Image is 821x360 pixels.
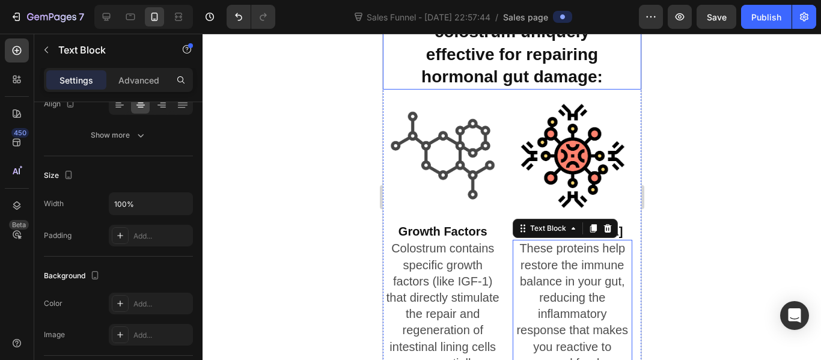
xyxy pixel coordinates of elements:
[79,10,84,24] p: 7
[133,299,190,310] div: Add...
[130,62,250,182] img: gempages_581010113012171694-d65ab6ea-d3a3-4093-8770-28c319344813.png
[109,193,192,215] input: Auto
[383,34,641,360] iframe: Design area
[495,11,498,23] span: /
[11,128,29,138] div: 450
[5,5,90,29] button: 7
[741,5,792,29] button: Publish
[44,124,193,146] button: Show more
[44,298,63,309] div: Color
[91,129,147,141] div: Show more
[227,5,275,29] div: Undo/Redo
[133,330,190,341] div: Add...
[44,230,72,241] div: Padding
[44,268,102,284] div: Background
[751,11,781,23] div: Publish
[697,5,736,29] button: Save
[133,231,190,242] div: Add...
[780,301,809,330] div: Open Intercom Messenger
[44,329,65,340] div: Image
[60,74,93,87] p: Settings
[707,12,727,22] span: Save
[145,189,186,200] div: Text Block
[44,198,64,209] div: Width
[364,11,493,23] span: Sales Funnel - [DATE] 22:57:44
[503,11,548,23] span: Sales page
[9,220,29,230] div: Beta
[133,208,245,335] span: These proteins help restore the immune balance in your gut, reducing the inflammatory response th...
[44,168,76,184] div: Size
[44,96,78,112] div: Align
[118,74,159,87] p: Advanced
[58,43,160,57] p: Text Block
